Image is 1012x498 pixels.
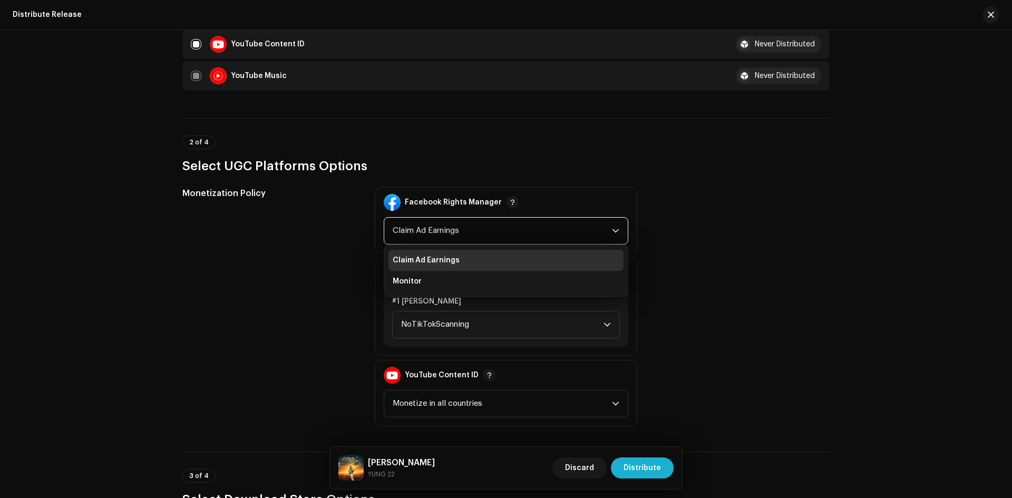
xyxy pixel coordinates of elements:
div: dropdown trigger [604,311,611,338]
span: Discard [565,457,594,479]
h3: Select UGC Platforms Options [182,158,830,174]
span: Claim Ad Earnings [393,255,460,266]
span: Monetize in all countries [393,390,612,417]
div: dropdown trigger [612,218,619,244]
h5: NAPAUNE MAYA [368,456,435,469]
div: Never Distributed [755,72,815,80]
img: 228abcf8-ec6a-4d16-8593-8814228e6f95 [338,455,364,481]
li: Claim Ad Earnings [388,250,624,271]
span: 2 of 4 [189,139,209,145]
div: dropdown trigger [612,390,619,417]
li: Monitor [388,271,624,292]
span: Monitor [393,276,422,287]
div: Distribute Release [13,11,82,19]
div: YouTube Music [231,72,287,80]
div: YouTube Content ID [231,41,305,48]
span: NoTikTokScanning [401,311,604,338]
div: YouTube Content ID [405,371,479,379]
h5: Monetization Policy [182,187,358,200]
div: Never Distributed [755,41,815,48]
button: Distribute [611,457,674,479]
div: #1 [PERSON_NAME] [392,296,620,307]
small: NAPAUNE MAYA [368,469,435,480]
span: Claim Ad Earnings [393,218,612,244]
ul: Option List [384,246,628,296]
span: 3 of 4 [189,473,209,479]
div: Facebook Rights Manager [405,198,502,207]
button: Discard [552,457,607,479]
span: Distribute [624,457,661,479]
